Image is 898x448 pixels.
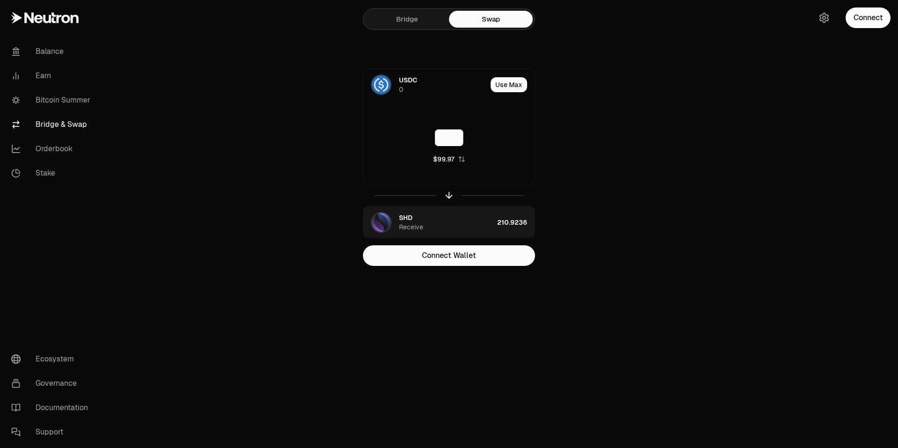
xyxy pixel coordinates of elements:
[363,69,487,101] div: USDC LogoUSDC0
[433,154,465,164] button: $99.97
[4,347,101,371] a: Ecosystem
[4,161,101,185] a: Stake
[399,75,417,85] span: USDC
[433,154,454,164] div: $99.97
[4,396,101,420] a: Documentation
[399,213,413,222] span: SHD
[4,39,101,64] a: Balance
[399,222,423,232] div: Receive
[363,206,535,238] button: SHD LogoSHDReceive210.9236
[491,77,527,92] button: Use Max
[363,245,535,266] button: Connect Wallet
[4,371,101,396] a: Governance
[372,75,391,94] img: USDC Logo
[399,85,403,94] div: 0
[497,206,535,238] div: 210.9236
[4,420,101,444] a: Support
[365,11,449,28] a: Bridge
[363,206,493,238] div: SHD LogoSHDReceive
[449,11,533,28] a: Swap
[4,64,101,88] a: Earn
[4,88,101,112] a: Bitcoin Summer
[4,112,101,137] a: Bridge & Swap
[372,213,391,232] img: SHD Logo
[846,7,891,28] button: Connect
[4,137,101,161] a: Orderbook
